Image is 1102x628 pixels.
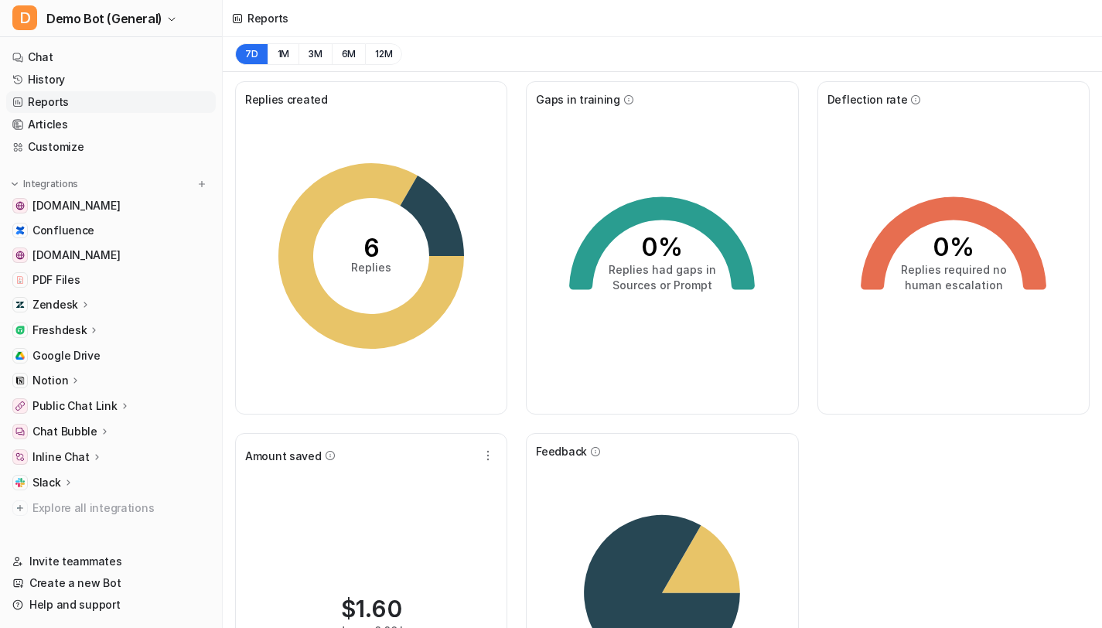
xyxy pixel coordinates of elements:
[15,326,25,335] img: Freshdesk
[15,376,25,385] img: Notion
[6,69,216,90] a: History
[32,247,120,263] span: [DOMAIN_NAME]
[12,5,37,30] span: D
[32,496,210,520] span: Explore all integrations
[341,595,402,623] div: $
[32,198,120,213] span: [DOMAIN_NAME]
[363,233,380,263] tspan: 6
[245,448,322,464] span: Amount saved
[536,91,620,108] span: Gaps in training
[299,43,332,65] button: 3M
[15,452,25,462] img: Inline Chat
[15,226,25,235] img: Confluence
[536,443,587,459] span: Feedback
[196,179,207,189] img: menu_add.svg
[32,424,97,439] p: Chat Bubble
[900,263,1006,276] tspan: Replies required no
[9,179,20,189] img: expand menu
[32,348,101,363] span: Google Drive
[933,232,974,262] tspan: 0%
[32,323,87,338] p: Freshdesk
[6,244,216,266] a: www.atlassian.com[DOMAIN_NAME]
[904,278,1002,292] tspan: human escalation
[15,478,25,487] img: Slack
[6,497,216,519] a: Explore all integrations
[6,114,216,135] a: Articles
[356,595,402,623] span: 1.60
[6,594,216,616] a: Help and support
[32,223,94,238] span: Confluence
[46,8,162,29] span: Demo Bot (General)
[268,43,299,65] button: 1M
[32,449,90,465] p: Inline Chat
[12,500,28,516] img: explore all integrations
[365,43,402,65] button: 12M
[32,373,68,388] p: Notion
[15,351,25,360] img: Google Drive
[6,91,216,113] a: Reports
[23,178,78,190] p: Integrations
[6,220,216,241] a: ConfluenceConfluence
[612,278,712,292] tspan: Sources or Prompt
[247,10,288,26] div: Reports
[609,263,716,276] tspan: Replies had gaps in
[641,232,683,262] tspan: 0%
[6,46,216,68] a: Chat
[15,251,25,260] img: www.atlassian.com
[15,201,25,210] img: www.airbnb.com
[235,43,268,65] button: 7D
[6,551,216,572] a: Invite teammates
[15,300,25,309] img: Zendesk
[6,345,216,367] a: Google DriveGoogle Drive
[351,261,391,274] tspan: Replies
[15,275,25,285] img: PDF Files
[245,91,328,108] span: Replies created
[32,272,80,288] span: PDF Files
[332,43,366,65] button: 6M
[15,401,25,411] img: Public Chat Link
[6,136,216,158] a: Customize
[6,176,83,192] button: Integrations
[6,195,216,217] a: www.airbnb.com[DOMAIN_NAME]
[32,297,78,312] p: Zendesk
[32,398,118,414] p: Public Chat Link
[6,269,216,291] a: PDF FilesPDF Files
[827,91,908,108] span: Deflection rate
[15,427,25,436] img: Chat Bubble
[32,475,61,490] p: Slack
[6,572,216,594] a: Create a new Bot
